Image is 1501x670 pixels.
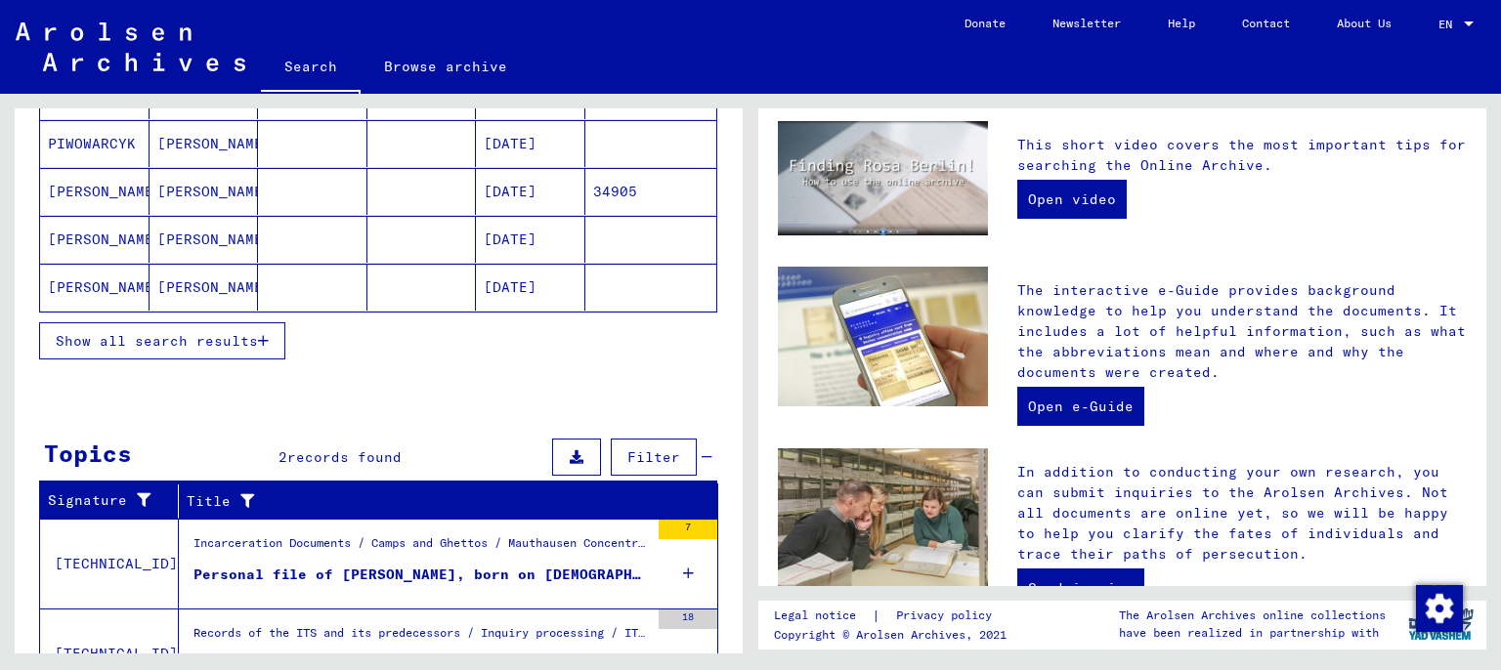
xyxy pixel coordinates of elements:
a: Legal notice [774,606,872,626]
p: The Arolsen Archives online collections [1119,607,1386,624]
mat-cell: PIWOWARCYK [40,120,150,167]
div: Signature [48,490,153,511]
div: Signature [48,485,178,517]
mat-cell: [PERSON_NAME] [150,216,259,263]
a: Search [261,43,361,94]
div: 18 [659,609,717,629]
p: The interactive e-Guide provides background knowledge to help you understand the documents. It in... [1017,280,1467,383]
img: video.jpg [778,121,988,235]
div: Title [187,491,669,512]
mat-cell: [DATE] [476,120,585,167]
mat-cell: [PERSON_NAME] [150,120,259,167]
div: 7 [659,520,717,539]
p: have been realized in partnership with [1119,624,1386,642]
div: Personal file of [PERSON_NAME], born on [DEMOGRAPHIC_DATA] [193,565,649,585]
div: Title [187,485,694,517]
a: Open e-Guide [1017,387,1144,426]
span: 2 [279,448,287,466]
img: yv_logo.png [1404,600,1478,649]
div: Topics [44,436,132,471]
td: [TECHNICAL_ID] [40,519,179,608]
span: records found [287,448,402,466]
a: Send inquiry [1017,568,1144,607]
p: This short video covers the most important tips for searching the Online Archive. [1017,135,1467,176]
img: inquiries.jpg [778,448,988,589]
a: Open video [1017,180,1127,219]
a: Browse archive [361,43,531,90]
mat-cell: [DATE] [476,168,585,215]
mat-cell: [PERSON_NAME] [150,264,259,311]
a: Privacy policy [880,606,1015,626]
mat-cell: [PERSON_NAME] [40,264,150,311]
span: Show all search results [56,332,258,350]
img: eguide.jpg [778,267,988,407]
span: EN [1438,18,1460,31]
mat-cell: [DATE] [476,264,585,311]
mat-cell: [PERSON_NAME] [40,168,150,215]
img: Arolsen_neg.svg [16,22,245,71]
mat-cell: 34905 [585,168,717,215]
span: Filter [627,448,680,466]
div: | [774,606,1015,626]
button: Show all search results [39,322,285,359]
div: Incarceration Documents / Camps and Ghettos / Mauthausen Concentration Camp / Individual Document... [193,534,649,562]
mat-cell: [DATE] [476,216,585,263]
mat-cell: [PERSON_NAME] [40,216,150,263]
p: Copyright © Arolsen Archives, 2021 [774,626,1015,644]
img: Change consent [1416,585,1463,632]
div: Records of the ITS and its predecessors / Inquiry processing / ITS case files as of 1947 / Reposi... [193,624,649,651]
p: In addition to conducting your own research, you can submit inquiries to the Arolsen Archives. No... [1017,462,1467,565]
mat-cell: [PERSON_NAME] [150,168,259,215]
button: Filter [611,439,697,476]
